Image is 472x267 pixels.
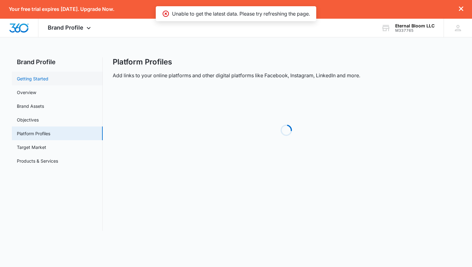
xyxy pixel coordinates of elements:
[48,24,83,31] span: Brand Profile
[395,28,435,33] div: account id
[17,144,46,150] a: Target Market
[12,57,103,67] h2: Brand Profile
[459,6,463,12] button: dismiss this dialog
[17,130,50,137] a: Platform Profiles
[17,158,58,164] a: Products & Services
[17,89,36,96] a: Overview
[38,19,102,37] div: Brand Profile
[17,103,44,109] a: Brand Assets
[9,6,114,12] p: Your free trial expires [DATE]. Upgrade Now.
[172,10,310,17] p: Unable to get the latest data. Please try refreshing the page.
[17,75,48,82] a: Getting Started
[113,57,172,67] h1: Platform Profiles
[17,117,39,123] a: Objectives
[113,72,460,79] p: Add links to your online platforms and other digital platforms like Facebook, Instagram, LinkedIn...
[395,23,435,28] div: account name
